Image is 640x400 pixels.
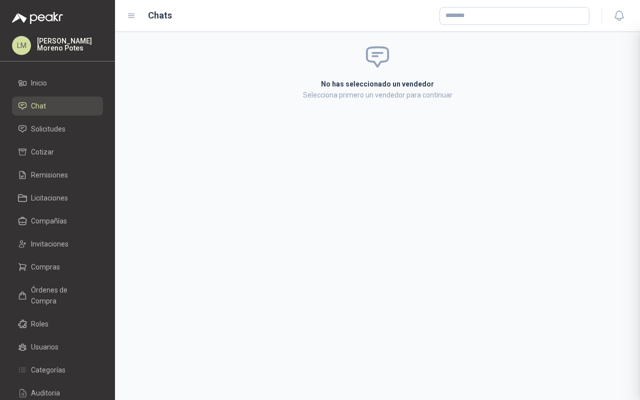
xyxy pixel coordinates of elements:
a: Roles [12,314,103,333]
a: Usuarios [12,337,103,356]
img: Logo peakr [12,12,63,24]
a: Solicitudes [12,119,103,138]
a: Licitaciones [12,188,103,207]
a: Inicio [12,73,103,92]
span: Chat [31,100,46,111]
span: Compras [31,261,60,272]
span: Cotizar [31,146,54,157]
span: Solicitudes [31,123,65,134]
span: Roles [31,318,48,329]
span: Compañías [31,215,67,226]
span: Remisiones [31,169,68,180]
a: Cotizar [12,142,103,161]
a: Compras [12,257,103,276]
span: Órdenes de Compra [31,284,93,306]
a: Compañías [12,211,103,230]
a: Invitaciones [12,234,103,253]
div: LM [12,36,31,55]
a: Categorías [12,360,103,379]
span: Licitaciones [31,192,68,203]
span: Categorías [31,364,65,375]
span: Inicio [31,77,47,88]
span: Auditoria [31,387,60,398]
a: Remisiones [12,165,103,184]
h1: Chats [148,8,172,22]
span: Usuarios [31,341,58,352]
a: Órdenes de Compra [12,280,103,310]
a: Chat [12,96,103,115]
p: [PERSON_NAME] Moreno Potes [37,37,103,51]
span: Invitaciones [31,238,68,249]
